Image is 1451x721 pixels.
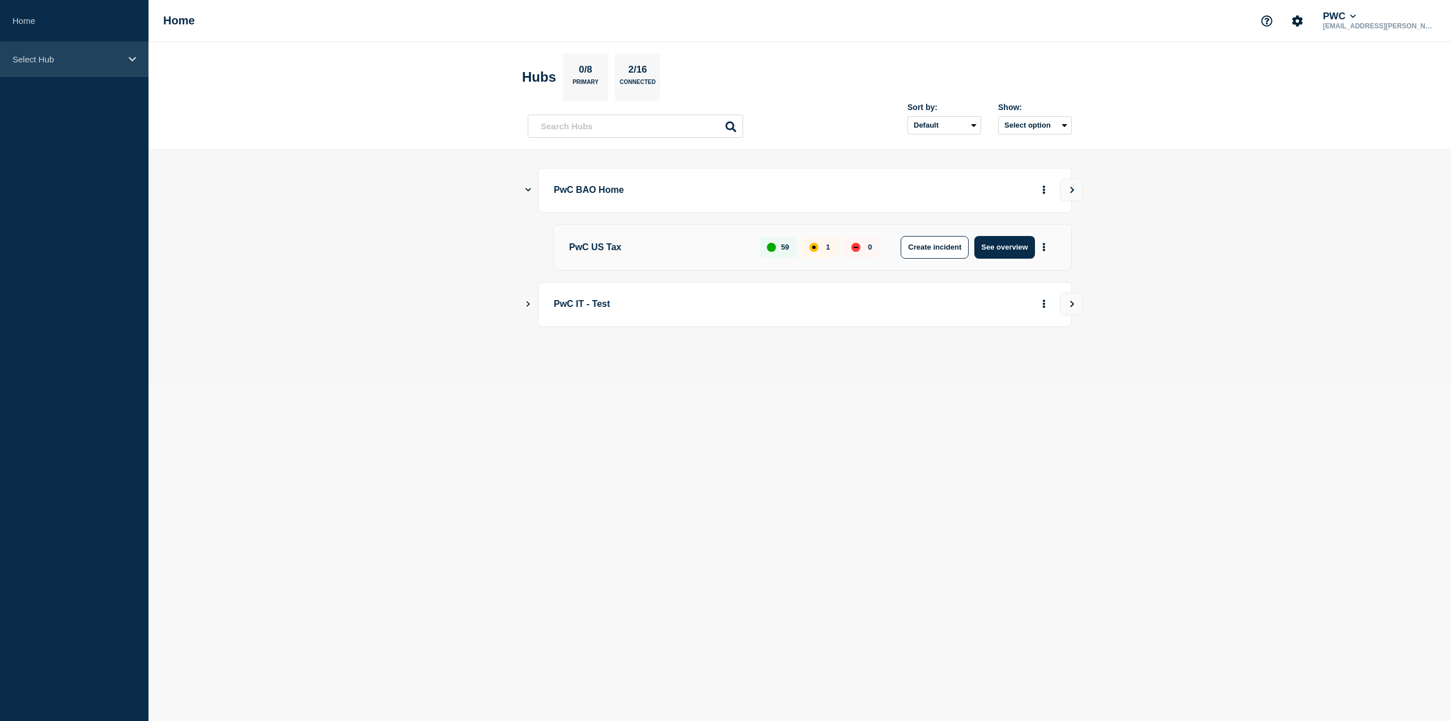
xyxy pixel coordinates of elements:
[525,300,531,309] button: Show Connected Hubs
[1060,293,1083,315] button: View
[569,236,747,259] p: PwC US Tax
[624,64,651,79] p: 2/16
[1321,22,1439,30] p: [EMAIL_ADDRESS][PERSON_NAME][DOMAIN_NAME]
[901,236,969,259] button: Create incident
[522,69,556,85] h2: Hubs
[1285,9,1309,33] button: Account settings
[1060,179,1083,201] button: View
[1037,180,1051,201] button: More actions
[851,243,860,252] div: down
[781,243,789,251] p: 59
[1321,11,1358,22] button: PWC
[907,116,981,134] select: Sort by
[528,115,743,138] input: Search Hubs
[868,243,872,251] p: 0
[575,64,597,79] p: 0/8
[826,243,830,251] p: 1
[620,79,655,91] p: Connected
[1255,9,1279,33] button: Support
[554,294,867,315] p: PwC IT - Test
[767,243,776,252] div: up
[809,243,818,252] div: affected
[1037,294,1051,315] button: More actions
[525,186,531,195] button: Show Connected Hubs
[998,103,1072,112] div: Show:
[163,14,195,27] h1: Home
[907,103,981,112] div: Sort by:
[998,116,1072,134] button: Select option
[974,236,1034,259] button: See overview
[12,54,121,64] p: Select Hub
[1037,237,1051,258] button: More actions
[554,180,867,201] p: PwC BAO Home
[572,79,599,91] p: Primary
